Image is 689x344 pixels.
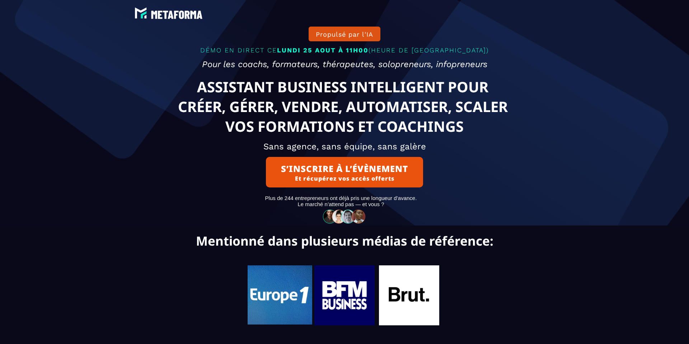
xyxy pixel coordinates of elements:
[120,56,569,73] h2: Pour les coachs, formateurs, thérapeutes, solopreneurs, infopreneurs
[120,45,569,56] p: DÉMO EN DIRECT CE (HEURE DE [GEOGRAPHIC_DATA])
[314,265,374,325] img: b7f71f5504ea002da3ba733e1ad0b0f6_119.jpg
[113,193,569,209] text: Plus de 244 entrepreneurs ont déjà pris une longueur d’avance. Le marché n’attend pas — et vous ?
[321,209,368,224] img: 32586e8465b4242308ef789b458fc82f_community-people.png
[120,138,569,155] h2: Sans agence, sans équipe, sans galère
[154,75,535,138] text: ASSISTANT BUSINESS INTELLIGENT POUR CRÉER, GÉRER, VENDRE, AUTOMATISER, SCALER VOS FORMATIONS ET C...
[277,46,369,54] span: LUNDI 25 AOUT À 11H00
[133,5,205,21] img: e6894688e7183536f91f6cf1769eef69_LOGO_BLANC.png
[266,157,423,187] button: S’INSCRIRE À L’ÉVÈNEMENTEt récupérez vos accès offerts
[248,265,312,325] img: 0554b7621dbcc23f00e47a6d4a67910b_Capture_d%E2%80%99e%CC%81cran_2025-06-07_a%CC%80_08.10.48.png
[309,27,380,41] button: Propulsé par l'IA
[379,265,439,325] img: 704b97603b3d89ec847c04719d9c8fae_221.jpg
[5,232,684,251] text: Mentionné dans plusieurs médias de référence:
